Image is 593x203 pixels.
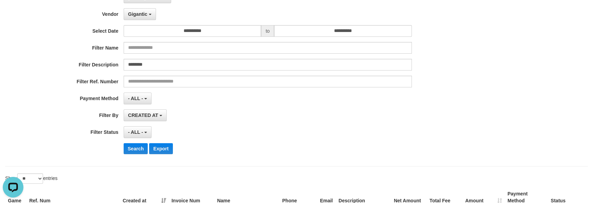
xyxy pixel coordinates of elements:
button: Search [124,143,148,154]
span: to [261,25,274,37]
select: Showentries [17,173,43,184]
span: - ALL - [128,96,143,101]
button: Export [149,143,173,154]
label: Show entries [5,173,58,184]
button: - ALL - [124,93,152,104]
button: - ALL - [124,126,152,138]
button: Open LiveChat chat widget [3,3,23,23]
span: - ALL - [128,129,143,135]
button: Gigantic [124,8,156,20]
span: CREATED AT [128,113,158,118]
span: Gigantic [128,11,147,17]
button: CREATED AT [124,109,167,121]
